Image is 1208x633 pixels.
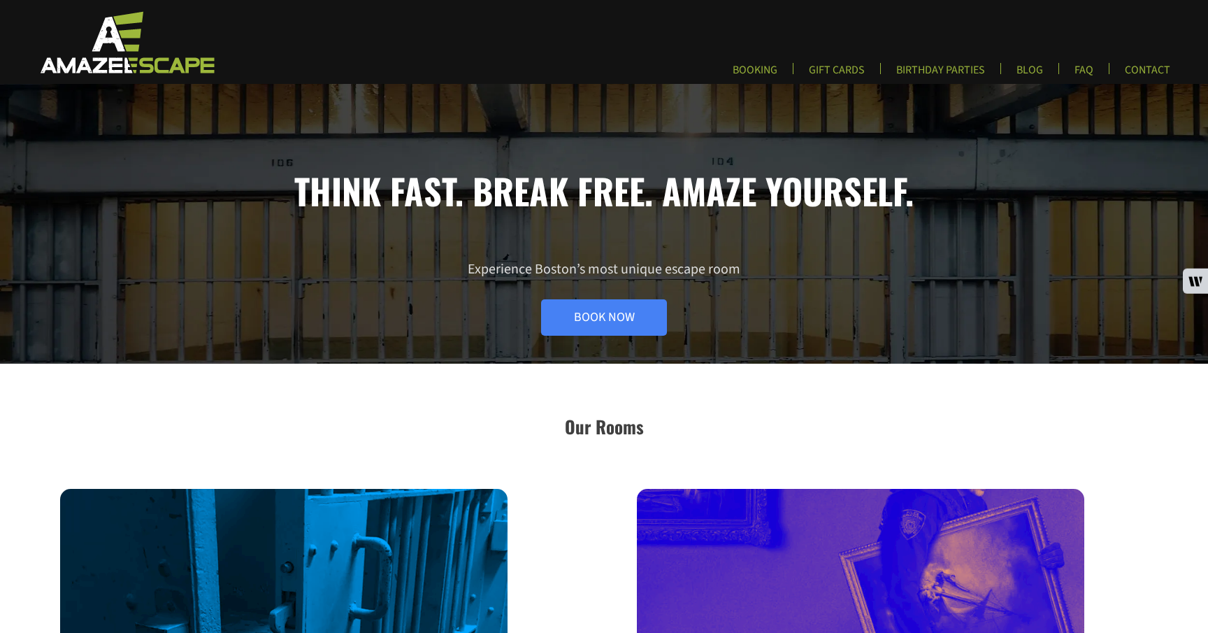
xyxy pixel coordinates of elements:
a: CONTACT [1114,63,1181,86]
h1: Think fast. Break free. Amaze yourself. [60,169,1147,211]
p: Experience Boston’s most unique escape room [60,260,1147,336]
a: GIFT CARDS [798,63,876,86]
a: Book Now [541,299,667,336]
a: BLOG [1005,63,1054,86]
img: Escape Room Game in Boston Area [22,10,229,74]
a: FAQ [1063,63,1105,86]
a: BIRTHDAY PARTIES [885,63,996,86]
a: BOOKING [721,63,789,86]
